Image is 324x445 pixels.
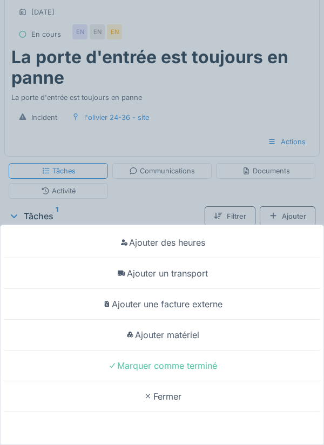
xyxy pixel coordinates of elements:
div: Ajouter une facture externe [3,289,321,320]
div: Ajouter un transport [3,258,321,289]
div: Ajouter matériel [3,320,321,350]
div: Fermer [3,381,321,412]
div: Marquer comme terminé [3,350,321,381]
div: Ajouter des heures [3,227,321,258]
